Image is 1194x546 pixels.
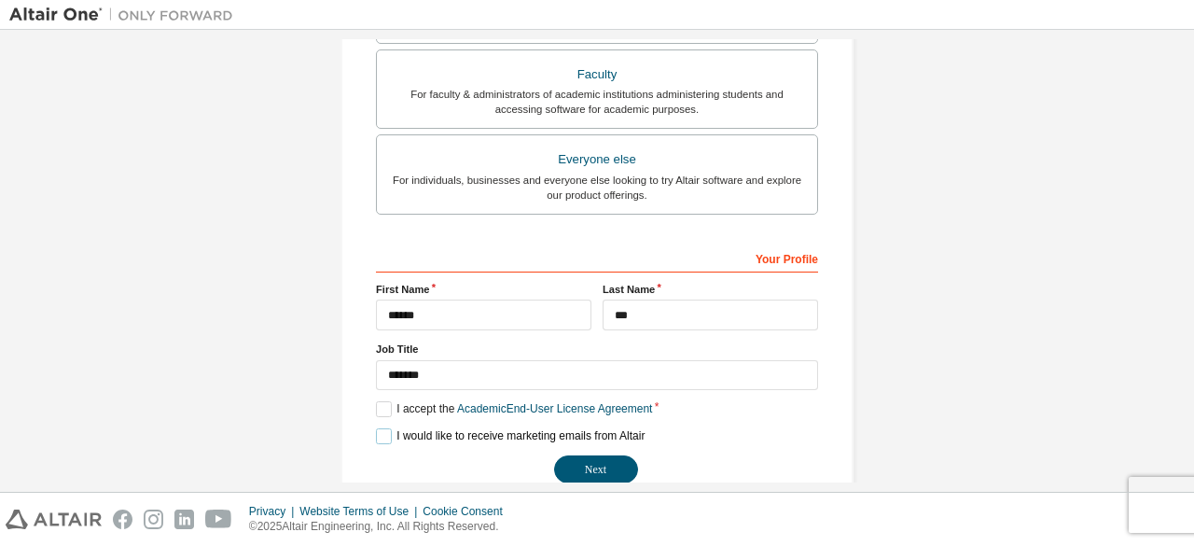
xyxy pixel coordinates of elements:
[6,510,102,529] img: altair_logo.svg
[388,87,806,117] div: For faculty & administrators of academic institutions administering students and accessing softwa...
[603,282,818,297] label: Last Name
[376,401,652,417] label: I accept the
[376,282,591,297] label: First Name
[9,6,243,24] img: Altair One
[205,510,232,529] img: youtube.svg
[388,62,806,88] div: Faculty
[113,510,132,529] img: facebook.svg
[249,519,514,535] p: © 2025 Altair Engineering, Inc. All Rights Reserved.
[376,428,645,444] label: I would like to receive marketing emails from Altair
[299,504,423,519] div: Website Terms of Use
[457,402,652,415] a: Academic End-User License Agreement
[376,243,818,273] div: Your Profile
[554,455,638,483] button: Next
[388,147,806,173] div: Everyone else
[388,173,806,203] div: For individuals, businesses and everyone else looking to try Altair software and explore our prod...
[376,342,818,357] label: Job Title
[423,504,513,519] div: Cookie Consent
[174,510,194,529] img: linkedin.svg
[144,510,163,529] img: instagram.svg
[249,504,299,519] div: Privacy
